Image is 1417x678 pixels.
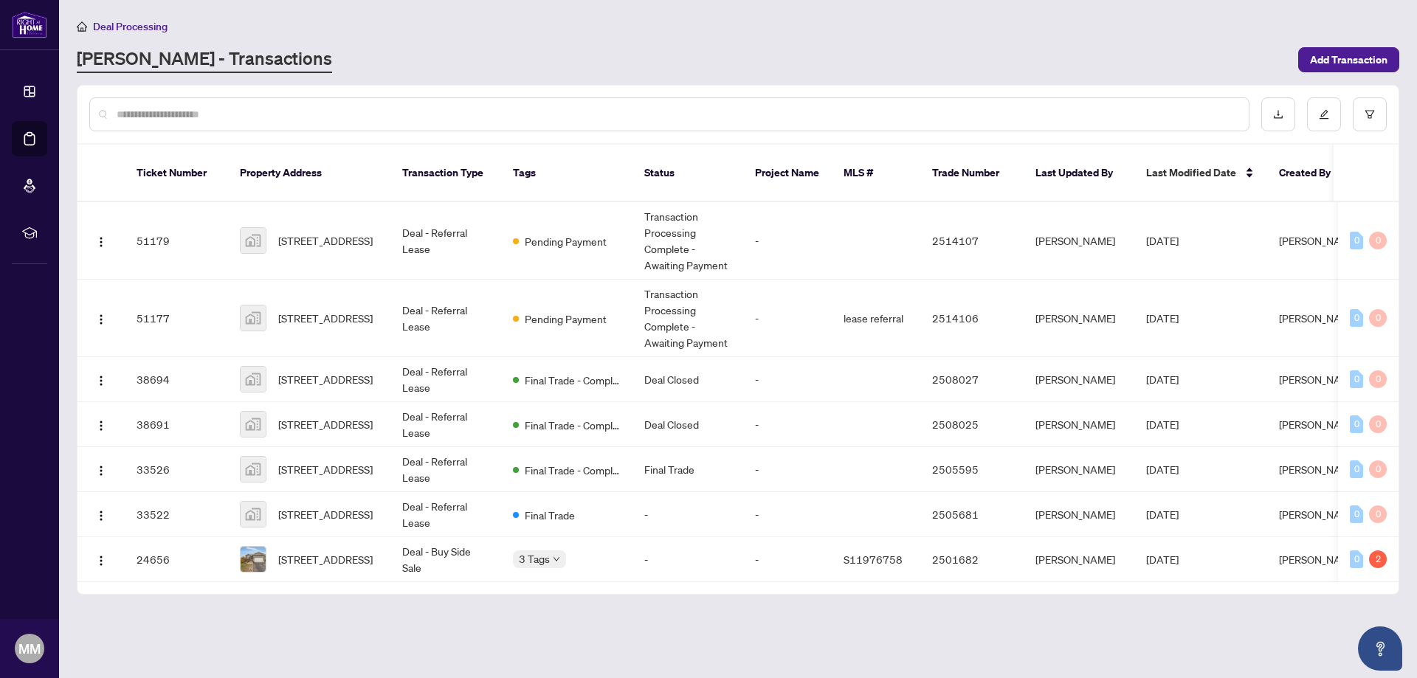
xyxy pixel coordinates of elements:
td: - [743,537,832,582]
span: [DATE] [1146,553,1179,566]
span: MM [18,638,41,659]
div: 0 [1350,370,1363,388]
td: 24656 [125,537,228,582]
th: Tags [501,145,632,202]
span: [PERSON_NAME] [1279,373,1359,386]
button: download [1261,97,1295,131]
td: 2514107 [920,202,1024,280]
img: Logo [95,236,107,248]
td: [PERSON_NAME] [1024,537,1134,582]
td: 2508025 [920,402,1024,447]
td: 2505595 [920,447,1024,492]
span: Final Trade - Completed [525,417,621,433]
div: 0 [1369,460,1387,478]
div: 0 [1350,415,1363,433]
td: Deal - Referral Lease [390,357,501,402]
div: 0 [1369,309,1387,327]
td: [PERSON_NAME] [1024,280,1134,357]
div: 0 [1350,309,1363,327]
th: Created By [1267,145,1356,202]
span: Last Modified Date [1146,165,1236,181]
div: 0 [1350,550,1363,568]
td: [PERSON_NAME] [1024,447,1134,492]
td: - [743,202,832,280]
img: Logo [95,555,107,567]
td: [PERSON_NAME] [1024,357,1134,402]
span: [STREET_ADDRESS] [278,371,373,387]
span: [DATE] [1146,463,1179,476]
th: Project Name [743,145,832,202]
span: S11976758 [844,553,903,566]
span: lease referral [844,311,903,325]
span: [PERSON_NAME] [1279,508,1359,521]
span: [PERSON_NAME] [1279,234,1359,247]
td: 38694 [125,357,228,402]
span: Pending Payment [525,233,607,249]
button: Logo [89,457,113,481]
span: [PERSON_NAME] [1279,463,1359,476]
th: Ticket Number [125,145,228,202]
div: 0 [1350,505,1363,523]
span: Pending Payment [525,311,607,327]
div: 0 [1369,232,1387,249]
div: 2 [1369,550,1387,568]
span: home [77,21,87,32]
span: [DATE] [1146,508,1179,521]
img: Logo [95,465,107,477]
span: Final Trade - Completed [525,372,621,388]
td: 2508027 [920,357,1024,402]
button: Logo [89,306,113,330]
th: Last Modified Date [1134,145,1267,202]
img: logo [12,11,47,38]
span: [DATE] [1146,418,1179,431]
td: Final Trade [632,447,743,492]
span: [STREET_ADDRESS] [278,416,373,432]
span: [STREET_ADDRESS] [278,506,373,522]
span: 3 Tags [519,550,550,567]
img: thumbnail-img [241,502,266,527]
td: 51177 [125,280,228,357]
td: Deal - Referral Lease [390,280,501,357]
td: Deal - Referral Lease [390,402,501,447]
td: - [632,537,743,582]
td: 2501682 [920,537,1024,582]
td: - [743,357,832,402]
img: Logo [95,420,107,432]
img: Logo [95,375,107,387]
td: Deal - Referral Lease [390,447,501,492]
img: thumbnail-img [241,457,266,482]
button: Logo [89,367,113,391]
span: down [553,556,560,563]
span: [PERSON_NAME] [1279,418,1359,431]
th: Last Updated By [1024,145,1134,202]
img: thumbnail-img [241,547,266,572]
td: 33526 [125,447,228,492]
span: [PERSON_NAME] [1279,553,1359,566]
span: [DATE] [1146,311,1179,325]
td: Deal - Buy Side Sale [390,537,501,582]
td: - [743,402,832,447]
td: 38691 [125,402,228,447]
span: Final Trade [525,507,575,523]
td: [PERSON_NAME] [1024,402,1134,447]
button: Logo [89,502,113,526]
th: Property Address [228,145,390,202]
td: 2505681 [920,492,1024,537]
td: Deal Closed [632,357,743,402]
img: Logo [95,510,107,522]
button: edit [1307,97,1341,131]
span: [STREET_ADDRESS] [278,551,373,567]
td: 51179 [125,202,228,280]
span: [STREET_ADDRESS] [278,461,373,477]
span: [DATE] [1146,234,1179,247]
td: - [743,492,832,537]
td: Transaction Processing Complete - Awaiting Payment [632,202,743,280]
td: - [743,280,832,357]
img: thumbnail-img [241,412,266,437]
div: 0 [1350,232,1363,249]
button: filter [1353,97,1387,131]
div: 0 [1369,415,1387,433]
a: [PERSON_NAME] - Transactions [77,46,332,73]
img: Logo [95,314,107,325]
span: [DATE] [1146,373,1179,386]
